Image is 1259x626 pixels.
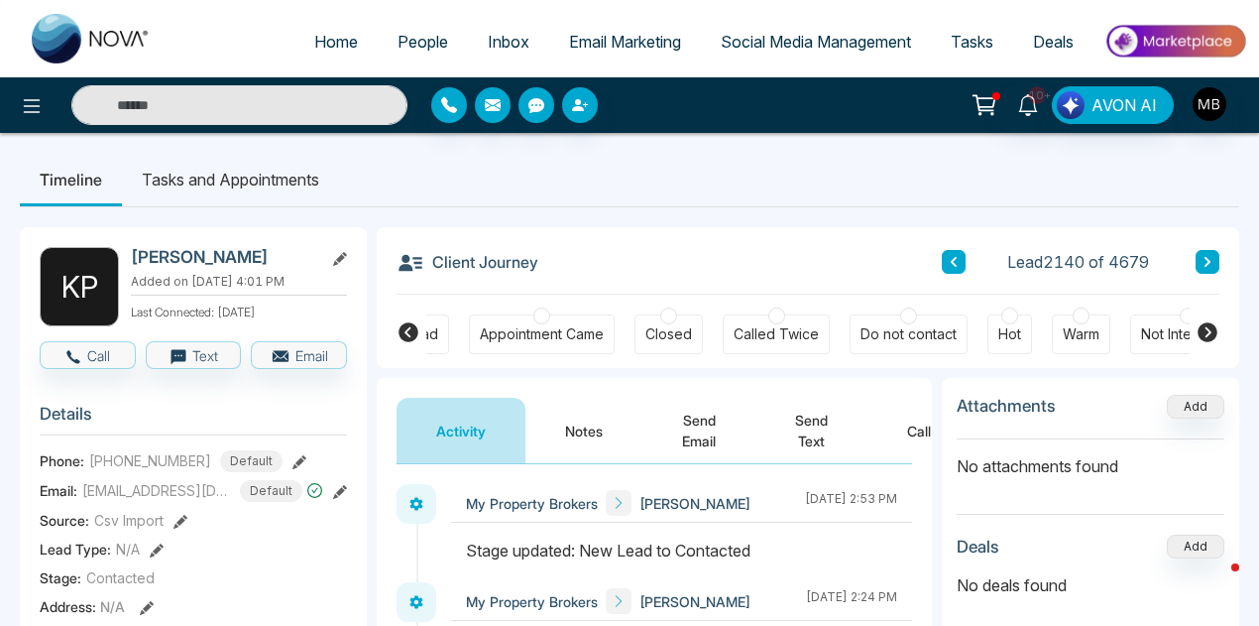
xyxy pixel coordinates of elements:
[466,493,598,514] span: My Property Brokers
[480,324,604,344] div: Appointment Came
[639,493,750,514] span: [PERSON_NAME]
[40,450,84,471] span: Phone:
[240,480,302,502] span: Default
[40,247,119,326] div: K P
[131,273,347,291] p: Added on [DATE] 4:01 PM
[957,537,999,557] h3: Deals
[397,247,538,277] h3: Client Journey
[639,591,750,612] span: [PERSON_NAME]
[40,596,125,617] span: Address:
[86,567,155,588] span: Contacted
[1013,23,1093,61] a: Deals
[951,32,993,52] span: Tasks
[1004,86,1052,121] a: 10+
[82,480,231,501] span: [EMAIL_ADDRESS][DOMAIN_NAME]
[549,23,701,61] a: Email Marketing
[40,567,81,588] span: Stage:
[94,510,164,531] span: Csv Import
[40,539,111,560] span: Lead Type:
[40,480,77,501] span: Email:
[314,32,358,52] span: Home
[1167,395,1224,419] button: Add
[1103,19,1247,63] img: Market-place.gif
[957,396,1056,416] h3: Attachments
[116,539,140,560] span: N/A
[294,23,378,61] a: Home
[89,450,211,471] span: [PHONE_NUMBER]
[397,398,525,463] button: Activity
[488,32,529,52] span: Inbox
[721,32,911,52] span: Social Media Management
[1052,86,1174,124] button: AVON AI
[701,23,931,61] a: Social Media Management
[32,14,151,63] img: Nova CRM Logo
[1007,250,1149,274] span: Lead 2140 of 4679
[931,23,1013,61] a: Tasks
[40,510,89,531] span: Source:
[146,341,242,369] button: Text
[1192,559,1239,606] iframe: Intercom live chat
[525,398,642,463] button: Notes
[1028,86,1046,104] span: 10+
[220,450,283,472] span: Default
[998,324,1021,344] div: Hot
[957,439,1224,478] p: No attachments found
[40,341,136,369] button: Call
[806,588,897,614] div: [DATE] 2:24 PM
[20,153,122,206] li: Timeline
[645,324,692,344] div: Closed
[100,598,125,615] span: N/A
[1167,397,1224,414] span: Add
[1193,87,1226,121] img: User Avatar
[466,591,598,612] span: My Property Brokers
[1141,324,1234,344] div: Not Interested
[398,32,448,52] span: People
[1033,32,1074,52] span: Deals
[1057,91,1085,119] img: Lead Flow
[642,398,755,463] button: Send Email
[131,300,347,321] p: Last Connected: [DATE]
[1063,324,1099,344] div: Warm
[1167,535,1224,559] button: Add
[40,404,347,435] h3: Details
[957,573,1224,597] p: No deals found
[1091,93,1157,117] span: AVON AI
[378,23,468,61] a: People
[755,398,867,463] button: Send Text
[867,398,971,463] button: Call
[734,324,819,344] div: Called Twice
[805,490,897,516] div: [DATE] 2:53 PM
[569,32,681,52] span: Email Marketing
[860,324,957,344] div: Do not contact
[122,153,339,206] li: Tasks and Appointments
[131,247,315,267] h2: [PERSON_NAME]
[468,23,549,61] a: Inbox
[251,341,347,369] button: Email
